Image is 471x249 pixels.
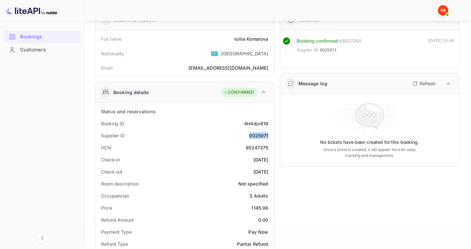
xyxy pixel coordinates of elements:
p: No tickets have been created for this booking. [320,139,419,145]
button: Collapse navigation [36,232,48,244]
div: Booking details [113,89,149,96]
div: CONFIRMED [223,89,254,96]
div: Nationality [101,50,124,57]
a: Bookings [4,31,80,43]
p: Refresh [420,80,436,87]
div: Full name [101,35,122,42]
div: Check-in [101,156,120,163]
div: Refund Amount [101,216,134,223]
img: Yandex Support [438,5,448,16]
div: 1145.98 [251,204,268,211]
div: Customers [20,46,77,54]
p: Once a ticket is created, it will appear here for easy tracking and management. [322,147,417,159]
div: [DATE] 14:48 [428,37,454,56]
div: [DATE] [254,156,268,163]
div: [EMAIL_ADDRESS][DOMAIN_NAME] [189,64,268,71]
div: Status and reservations [101,108,156,115]
div: Pay Now [248,228,268,235]
div: Booking confirmed [297,37,338,45]
a: Customers [4,44,80,56]
div: 9025971 [249,132,268,139]
span: United States [211,48,218,59]
div: Message log [298,80,328,87]
div: Payment Type [101,228,132,235]
div: Iuliia Komarova [234,35,268,42]
div: 4H4djv819 [244,120,268,127]
div: [DATE] [254,168,268,175]
div: Partial Refund [237,241,268,247]
div: [GEOGRAPHIC_DATA] [221,50,268,57]
span: 9025971 [320,47,337,53]
div: HCN [101,144,111,151]
div: Email [101,64,112,71]
div: Supplier ID [101,132,125,139]
div: # 3927054 [339,37,361,45]
div: Bookings [20,33,77,41]
div: 3 Adults [249,192,268,199]
div: Occupancies [101,192,129,199]
div: 0.00 [258,216,268,223]
div: Not specified [238,180,268,187]
span: Supplier ID: [297,47,320,53]
div: Room description [101,180,138,187]
button: Refresh [409,78,438,89]
div: Booking ID [101,120,124,127]
div: Price [101,204,112,211]
div: Refund Type [101,241,128,247]
div: 95247375 [246,144,268,151]
div: Check out [101,168,123,175]
img: LiteAPI logo [5,5,57,16]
